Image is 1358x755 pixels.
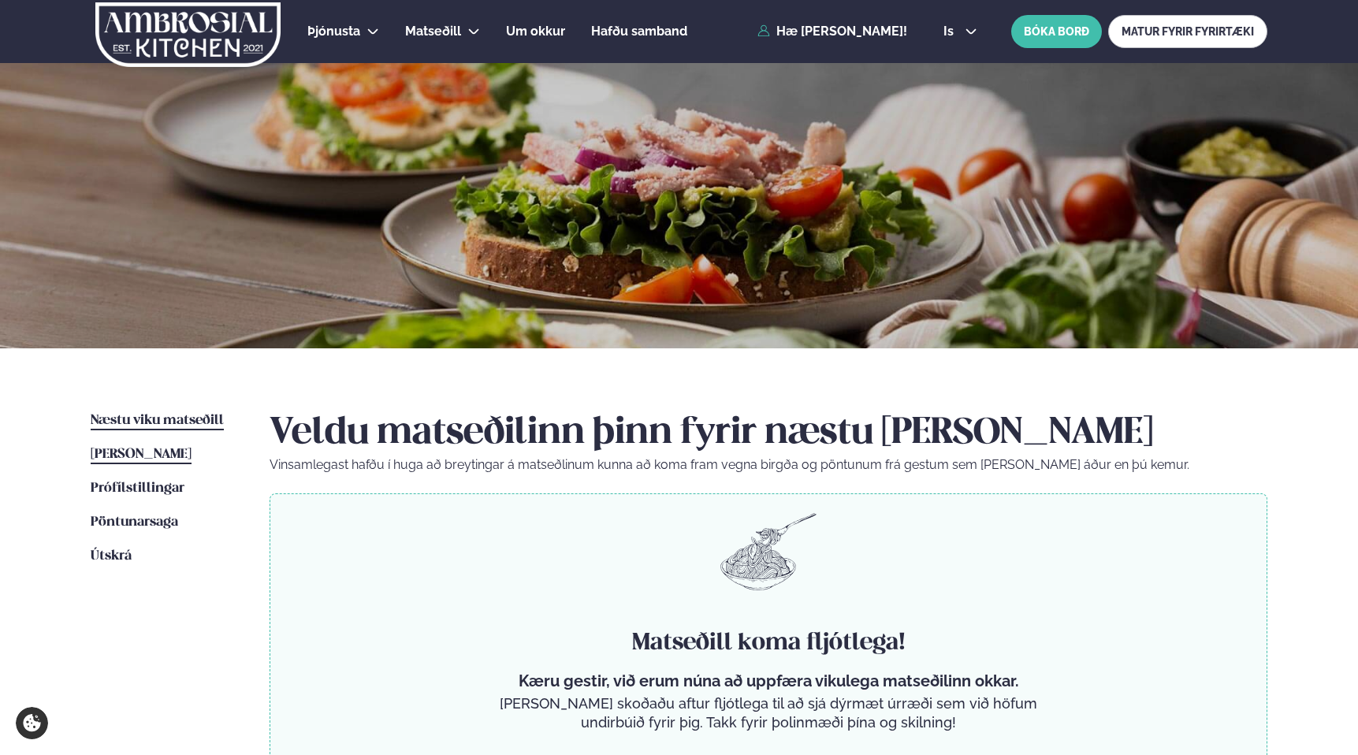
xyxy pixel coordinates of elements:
span: Útskrá [91,549,132,563]
p: Vinsamlegast hafðu í huga að breytingar á matseðlinum kunna að koma fram vegna birgða og pöntunum... [270,456,1267,474]
a: Útskrá [91,547,132,566]
img: logo [94,2,282,67]
span: Næstu viku matseðill [91,414,224,427]
span: Um okkur [506,24,565,39]
button: is [931,25,990,38]
a: Hafðu samband [591,22,687,41]
a: MATUR FYRIR FYRIRTÆKI [1108,15,1267,48]
a: Pöntunarsaga [91,513,178,532]
span: is [943,25,958,38]
a: Næstu viku matseðill [91,411,224,430]
span: [PERSON_NAME] [91,448,192,461]
span: Hafðu samband [591,24,687,39]
p: [PERSON_NAME] skoðaðu aftur fljótlega til að sjá dýrmæt úrræði sem við höfum undirbúið fyrir þig.... [493,694,1044,732]
img: pasta [720,513,817,590]
button: BÓKA BORÐ [1011,15,1102,48]
h4: Matseðill koma fljótlega! [493,627,1044,659]
a: Um okkur [506,22,565,41]
h2: Veldu matseðilinn þinn fyrir næstu [PERSON_NAME] [270,411,1267,456]
a: Matseðill [405,22,461,41]
span: Matseðill [405,24,461,39]
a: Þjónusta [307,22,360,41]
a: [PERSON_NAME] [91,445,192,464]
span: Pöntunarsaga [91,515,178,529]
span: Þjónusta [307,24,360,39]
span: Prófílstillingar [91,482,184,495]
a: Prófílstillingar [91,479,184,498]
a: Cookie settings [16,707,48,739]
p: Kæru gestir, við erum núna að uppfæra vikulega matseðilinn okkar. [493,671,1044,690]
a: Hæ [PERSON_NAME]! [757,24,907,39]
